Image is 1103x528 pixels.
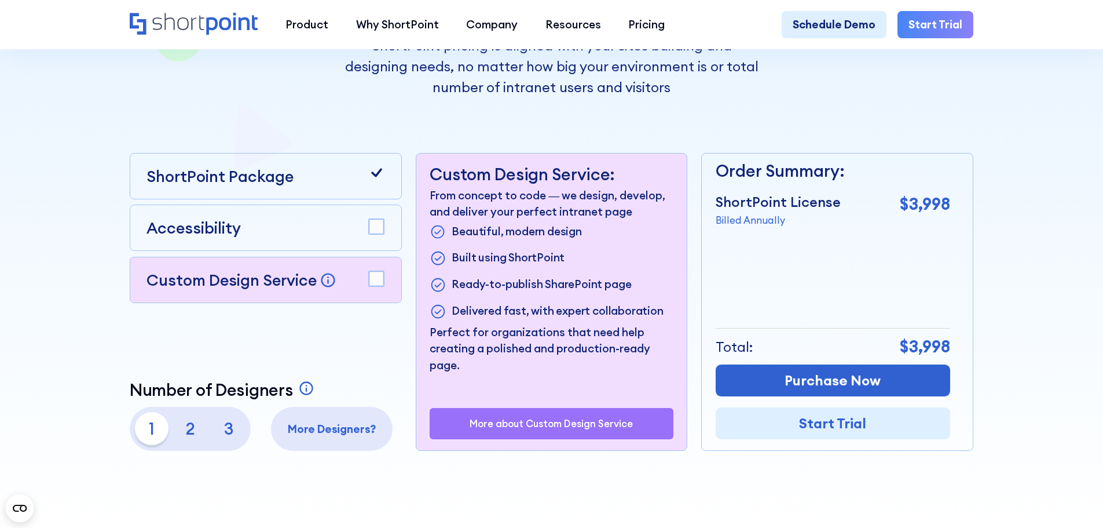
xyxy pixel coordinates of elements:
iframe: Chat Widget [1045,472,1103,528]
div: Product [285,16,328,33]
a: Why ShortPoint [342,11,453,39]
a: Pricing [615,11,679,39]
p: $3,998 [900,192,950,217]
p: Custom Design Service: [430,165,673,184]
a: Company [452,11,532,39]
div: Pricing [628,16,665,33]
p: Ready-to-publish SharePoint page [452,276,631,294]
div: Company [466,16,518,33]
p: $3,998 [900,334,950,359]
p: Delivered fast, with expert collaboration [452,303,663,321]
p: 3 [212,412,245,445]
p: 2 [174,412,207,445]
a: More about Custom Design Service [470,418,633,429]
p: Total: [716,337,753,358]
a: Resources [532,11,615,39]
a: Product [272,11,342,39]
button: Open CMP widget [6,494,34,522]
a: Start Trial [716,407,950,439]
p: Built using ShortPoint [452,249,565,268]
p: ShortPoint Package [146,165,294,188]
a: Schedule Demo [782,11,886,39]
p: ShortPoint pricing is aligned with your sites building and designing needs, no matter how big you... [345,35,758,97]
p: Beautiful, modern design [452,223,581,242]
a: Purchase Now [716,365,950,396]
p: Billed Annually [716,213,841,227]
p: Perfect for organizations that need help creating a polished and production-ready page. [430,324,673,374]
p: From concept to code — we design, develop, and deliver your perfect intranet page [430,187,673,220]
p: 1 [135,412,168,445]
p: Order Summary: [716,159,950,184]
div: Resources [545,16,601,33]
div: Why ShortPoint [356,16,439,33]
a: Home [130,13,258,37]
a: Start Trial [897,11,973,39]
p: Custom Design Service [146,270,317,290]
p: Accessibility [146,216,241,239]
p: ShortPoint License [716,192,841,213]
p: More Designers? [277,421,387,438]
a: Number of Designers [130,380,318,400]
p: Number of Designers [130,380,293,400]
